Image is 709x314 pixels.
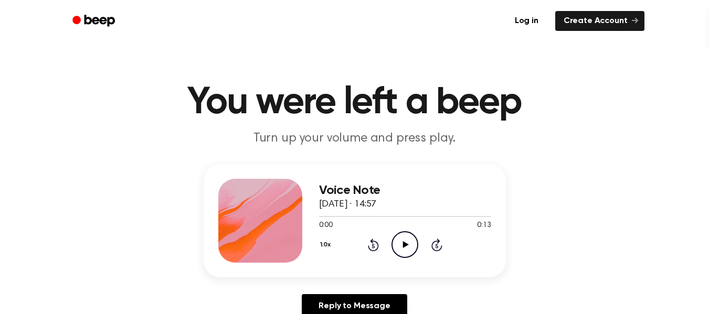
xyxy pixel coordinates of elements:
a: Beep [65,11,124,31]
span: 0:00 [319,220,333,231]
span: [DATE] · 14:57 [319,200,377,209]
h1: You were left a beep [86,84,623,122]
a: Log in [504,9,549,33]
p: Turn up your volume and press play. [153,130,556,147]
a: Create Account [555,11,644,31]
span: 0:13 [477,220,491,231]
h3: Voice Note [319,183,491,198]
button: 1.0x [319,236,335,254]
